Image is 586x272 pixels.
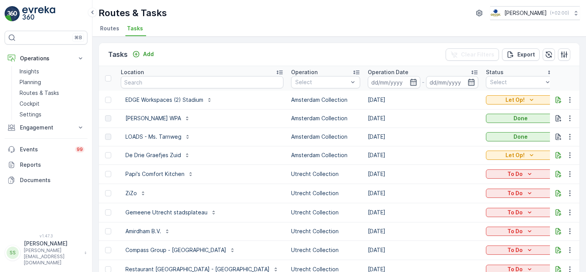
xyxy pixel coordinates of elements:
[507,209,523,216] p: To Do
[105,190,111,196] div: Toggle Row Selected
[486,189,555,198] button: To Do
[121,244,240,256] button: Compass Group - [GEOGRAPHIC_DATA]
[507,189,523,197] p: To Do
[295,78,348,86] p: Select
[121,225,175,237] button: Amirdham B.V.
[105,152,111,158] div: Toggle Row Selected
[20,55,72,62] p: Operations
[364,146,482,164] td: [DATE]
[125,209,207,216] p: Gemeene Utrecht stadsplateau
[125,96,203,104] p: EDGE Workspaces (2) Stadium
[287,240,364,260] td: Utrecht Collection
[125,170,184,178] p: Papi's Comfort Kitchen
[461,51,494,58] p: Clear Filters
[486,132,555,141] button: Done
[486,68,504,76] p: Status
[486,245,555,255] button: To Do
[364,203,482,222] td: [DATE]
[20,124,72,131] p: Engagement
[121,149,195,161] button: De Drie Graefjes Zuid
[514,114,528,122] p: Done
[143,50,154,58] p: Add
[364,184,482,203] td: [DATE]
[486,227,555,236] button: To Do
[5,240,87,266] button: SS[PERSON_NAME][PERSON_NAME][EMAIL_ADDRESS][DOMAIN_NAME]
[7,247,19,259] div: SS
[490,78,543,86] p: Select
[287,184,364,203] td: Utrecht Collection
[287,91,364,109] td: Amsterdam Collection
[287,146,364,164] td: Amsterdam Collection
[105,209,111,216] div: Toggle Row Selected
[105,228,111,234] div: Toggle Row Selected
[125,114,181,122] p: [PERSON_NAME] WPA
[490,9,501,17] img: basis-logo_rgb2x.png
[20,111,41,118] p: Settings
[287,109,364,128] td: Amsterdam Collection
[364,128,482,146] td: [DATE]
[105,171,111,177] div: Toggle Row Selected
[16,109,87,120] a: Settings
[16,88,87,98] a: Routes & Tasks
[74,35,82,41] p: ⌘B
[20,89,59,97] p: Routes & Tasks
[121,112,195,124] button: [PERSON_NAME] WPA
[20,78,41,86] p: Planning
[121,94,217,106] button: EDGE Workspaces (2) Stadium
[504,9,547,17] p: [PERSON_NAME]
[517,51,535,58] p: Export
[291,68,318,76] p: Operation
[77,146,83,153] p: 99
[287,128,364,146] td: Amsterdam Collection
[121,187,151,199] button: ZiZo
[5,142,87,157] a: Events99
[446,48,499,61] button: Clear Filters
[20,100,40,108] p: Cockpit
[121,68,144,76] p: Location
[121,76,283,88] input: Search
[364,222,482,240] td: [DATE]
[368,68,408,76] p: Operation Date
[514,133,528,141] p: Done
[24,247,81,266] p: [PERSON_NAME][EMAIL_ADDRESS][DOMAIN_NAME]
[20,161,84,169] p: Reports
[125,189,137,197] p: ZiZo
[364,164,482,184] td: [DATE]
[125,151,181,159] p: De Drie Graefjes Zuid
[125,227,161,235] p: Amirdham B.V.
[486,208,555,217] button: To Do
[486,95,555,104] button: Let Op!
[105,97,111,103] div: Toggle Row Selected
[125,246,226,254] p: Compass Group - [GEOGRAPHIC_DATA]
[5,6,20,22] img: logo
[100,25,119,32] span: Routes
[20,68,39,75] p: Insights
[5,234,87,238] span: v 1.47.3
[422,78,425,87] p: -
[287,222,364,240] td: Utrecht Collection
[426,76,479,88] input: dd/mm/yyyy
[16,98,87,109] a: Cockpit
[5,172,87,188] a: Documents
[287,203,364,222] td: Utrecht Collection
[364,240,482,260] td: [DATE]
[486,169,555,179] button: To Do
[490,6,580,20] button: [PERSON_NAME](+02:00)
[364,91,482,109] td: [DATE]
[550,10,569,16] p: ( +02:00 )
[125,133,181,141] p: LOADS - Ms. Tarnweg
[486,114,555,123] button: Done
[364,109,482,128] td: [DATE]
[368,76,420,88] input: dd/mm/yyyy
[121,131,195,143] button: LOADS - Ms. Tarnweg
[507,246,523,254] p: To Do
[105,115,111,121] div: Toggle Row Selected
[108,49,128,60] p: Tasks
[5,51,87,66] button: Operations
[505,96,525,104] p: Let Op!
[22,6,55,22] img: logo_light-DOdMpM7g.png
[121,168,198,180] button: Papi's Comfort Kitchen
[105,247,111,253] div: Toggle Row Selected
[121,206,221,219] button: Gemeene Utrecht stadsplateau
[502,48,540,61] button: Export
